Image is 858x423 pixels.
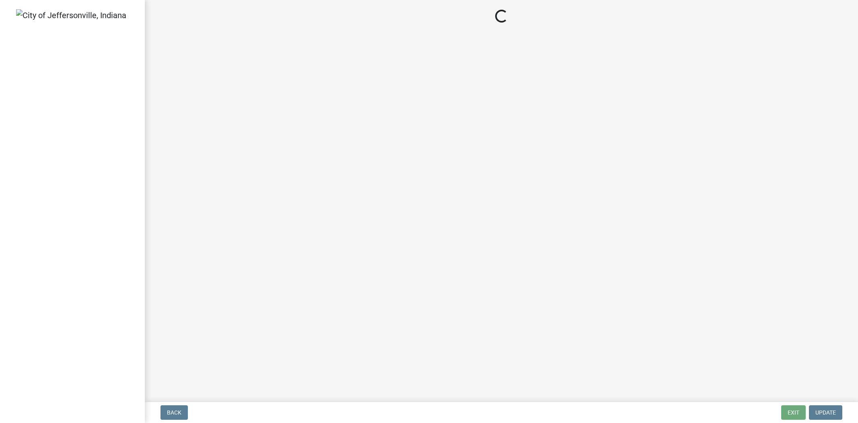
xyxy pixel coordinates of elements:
[16,9,126,21] img: City of Jeffersonville, Indiana
[160,405,188,420] button: Back
[809,405,842,420] button: Update
[815,409,836,416] span: Update
[167,409,181,416] span: Back
[781,405,806,420] button: Exit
